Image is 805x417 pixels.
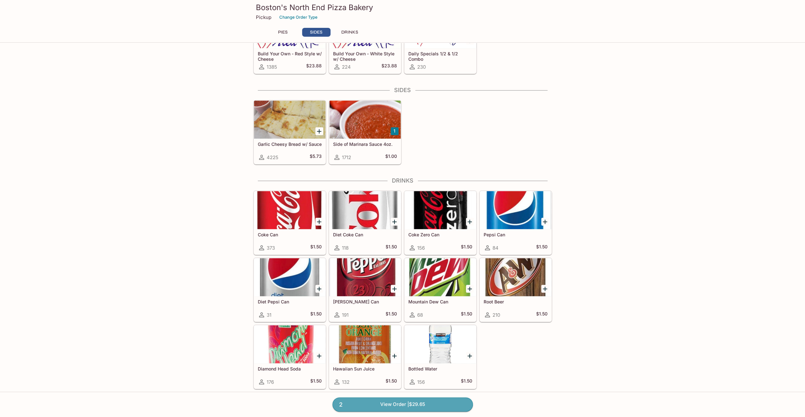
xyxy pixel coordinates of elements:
button: Add Mountain Dew Can [466,285,474,293]
div: Daily Specials 1/2 & 1/2 Combo [405,10,476,48]
h5: Mountain Dew Can [408,299,472,304]
button: Add Coke Can [315,218,323,226]
h5: Diet Coke Can [333,232,397,237]
h5: $5.73 [310,153,322,161]
button: DRINKS [336,28,364,37]
div: Side of Marinara Sauce 4oz. [329,101,401,139]
h4: SIDES [253,87,552,94]
button: Add Dr. Pepper Can [391,285,399,293]
div: Hawaiian Sun Juice [329,325,401,363]
h5: Build Your Own - White Style w/ Cheese [333,51,397,61]
a: Root Beer210$1.50 [480,258,552,322]
h5: Diet Pepsi Can [258,299,322,304]
span: 224 [342,64,351,70]
a: Hawaiian Sun Juice132$1.50 [329,325,401,389]
button: SIDES [302,28,331,37]
h5: $1.50 [310,378,322,386]
button: Add Diet Pepsi Can [315,285,323,293]
h5: $1.50 [461,244,472,252]
span: 132 [342,379,350,385]
div: Dr. Pepper Can [329,258,401,296]
button: Add Hawaiian Sun Juice [391,352,399,360]
span: 191 [342,312,349,318]
span: 118 [342,245,349,251]
span: 1385 [267,64,277,70]
div: Mountain Dew Can [405,258,476,296]
h5: $1.50 [461,311,472,319]
div: Diamond Head Soda [254,325,325,363]
div: Build Your Own - Red Style w/ Cheese [254,10,325,48]
h5: Coke Can [258,232,322,237]
button: Add Coke Zero Can [466,218,474,226]
p: Pickup [256,14,271,20]
h5: $1.50 [310,244,322,252]
a: Diet Pepsi Can31$1.50 [254,258,326,322]
a: 2View Order |$29.65 [332,397,473,411]
span: 156 [417,245,425,251]
span: 176 [267,379,274,385]
a: Bottled Water156$1.50 [404,325,476,389]
span: 230 [417,64,426,70]
a: Diet Coke Can118$1.50 [329,191,401,255]
button: Add Pepsi Can [541,218,549,226]
button: Add Diamond Head Soda [315,352,323,360]
button: Change Order Type [276,12,320,22]
a: Pepsi Can84$1.50 [480,191,552,255]
h5: $1.50 [310,311,322,319]
h5: Side of Marinara Sauce 4oz. [333,141,397,147]
span: 4225 [267,154,278,160]
a: Coke Can373$1.50 [254,191,326,255]
div: Diet Pepsi Can [254,258,325,296]
h5: Bottled Water [408,366,472,371]
h5: $23.88 [306,63,322,71]
h5: $1.50 [386,244,397,252]
a: Diamond Head Soda176$1.50 [254,325,326,389]
h5: $23.88 [381,63,397,71]
div: Pepsi Can [480,191,551,229]
a: [PERSON_NAME] Can191$1.50 [329,258,401,322]
h5: Diamond Head Soda [258,366,322,371]
span: 1712 [342,154,351,160]
h5: Root Beer [484,299,548,304]
h5: $1.50 [461,378,472,386]
h5: $1.50 [386,311,397,319]
span: 2 [335,400,346,409]
button: PIES [269,28,297,37]
button: Add Side of Marinara Sauce 4oz. [391,127,399,135]
a: Side of Marinara Sauce 4oz.1712$1.00 [329,100,401,164]
button: Add Root Beer [541,285,549,293]
span: 84 [492,245,498,251]
a: Coke Zero Can156$1.50 [404,191,476,255]
h5: Hawaiian Sun Juice [333,366,397,371]
button: Add Bottled Water [466,352,474,360]
span: 68 [417,312,423,318]
span: 210 [492,312,500,318]
button: Add Diet Coke Can [391,218,399,226]
h5: [PERSON_NAME] Can [333,299,397,304]
h5: $1.50 [536,244,548,252]
h4: DRINKS [253,177,552,184]
div: Coke Zero Can [405,191,476,229]
h5: Daily Specials 1/2 & 1/2 Combo [408,51,472,61]
span: 373 [267,245,275,251]
h5: $1.00 [385,153,397,161]
a: Garlic Cheesy Bread w/ Sauce4225$5.73 [254,100,326,164]
div: Bottled Water [405,325,476,363]
h5: Coke Zero Can [408,232,472,237]
button: Add Garlic Cheesy Bread w/ Sauce [315,127,323,135]
h5: $1.50 [386,378,397,386]
h5: Build Your Own - Red Style w/ Cheese [258,51,322,61]
h5: Pepsi Can [484,232,548,237]
h5: Garlic Cheesy Bread w/ Sauce [258,141,322,147]
div: Diet Coke Can [329,191,401,229]
div: Garlic Cheesy Bread w/ Sauce [254,101,325,139]
h3: Boston's North End Pizza Bakery [256,3,549,12]
div: Build Your Own - White Style w/ Cheese [329,10,401,48]
div: Root Beer [480,258,551,296]
span: 156 [417,379,425,385]
span: 31 [267,312,271,318]
div: Coke Can [254,191,325,229]
a: Mountain Dew Can68$1.50 [404,258,476,322]
h5: $1.50 [536,311,548,319]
